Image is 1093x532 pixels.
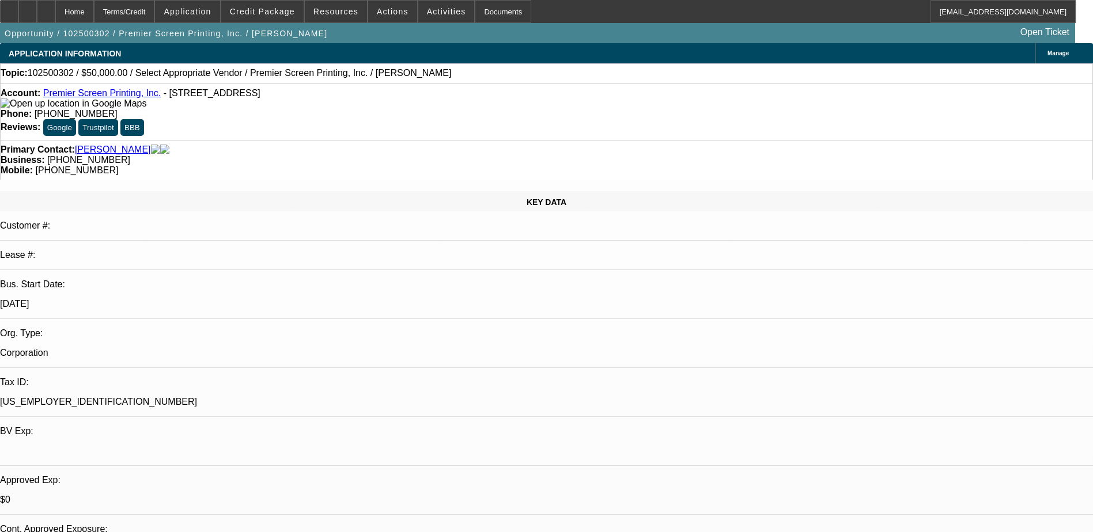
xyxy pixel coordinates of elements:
strong: Business: [1,155,44,165]
a: Open Ticket [1016,22,1074,42]
button: Trustpilot [78,119,118,136]
span: APPLICATION INFORMATION [9,49,121,58]
a: [PERSON_NAME] [75,145,151,155]
span: Opportunity / 102500302 / Premier Screen Printing, Inc. / [PERSON_NAME] [5,29,327,38]
span: Credit Package [230,7,295,16]
span: Manage [1047,50,1069,56]
img: Open up location in Google Maps [1,98,146,109]
img: linkedin-icon.png [160,145,169,155]
span: [PHONE_NUMBER] [35,165,118,175]
img: facebook-icon.png [151,145,160,155]
span: 102500302 / $50,000.00 / Select Appropriate Vendor / Premier Screen Printing, Inc. / [PERSON_NAME] [28,68,452,78]
strong: Account: [1,88,40,98]
strong: Primary Contact: [1,145,75,155]
span: [PHONE_NUMBER] [35,109,118,119]
strong: Mobile: [1,165,33,175]
span: [PHONE_NUMBER] [47,155,130,165]
button: Google [43,119,76,136]
strong: Phone: [1,109,32,119]
span: Application [164,7,211,16]
button: Actions [368,1,417,22]
strong: Reviews: [1,122,40,132]
span: Activities [427,7,466,16]
button: Application [155,1,220,22]
span: Actions [377,7,409,16]
button: Activities [418,1,475,22]
strong: Topic: [1,68,28,78]
button: BBB [120,119,144,136]
button: Resources [305,1,367,22]
span: - [STREET_ADDRESS] [164,88,260,98]
button: Credit Package [221,1,304,22]
span: Resources [313,7,358,16]
span: KEY DATA [527,197,566,207]
a: View Google Maps [1,98,146,108]
a: Premier Screen Printing, Inc. [43,88,161,98]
